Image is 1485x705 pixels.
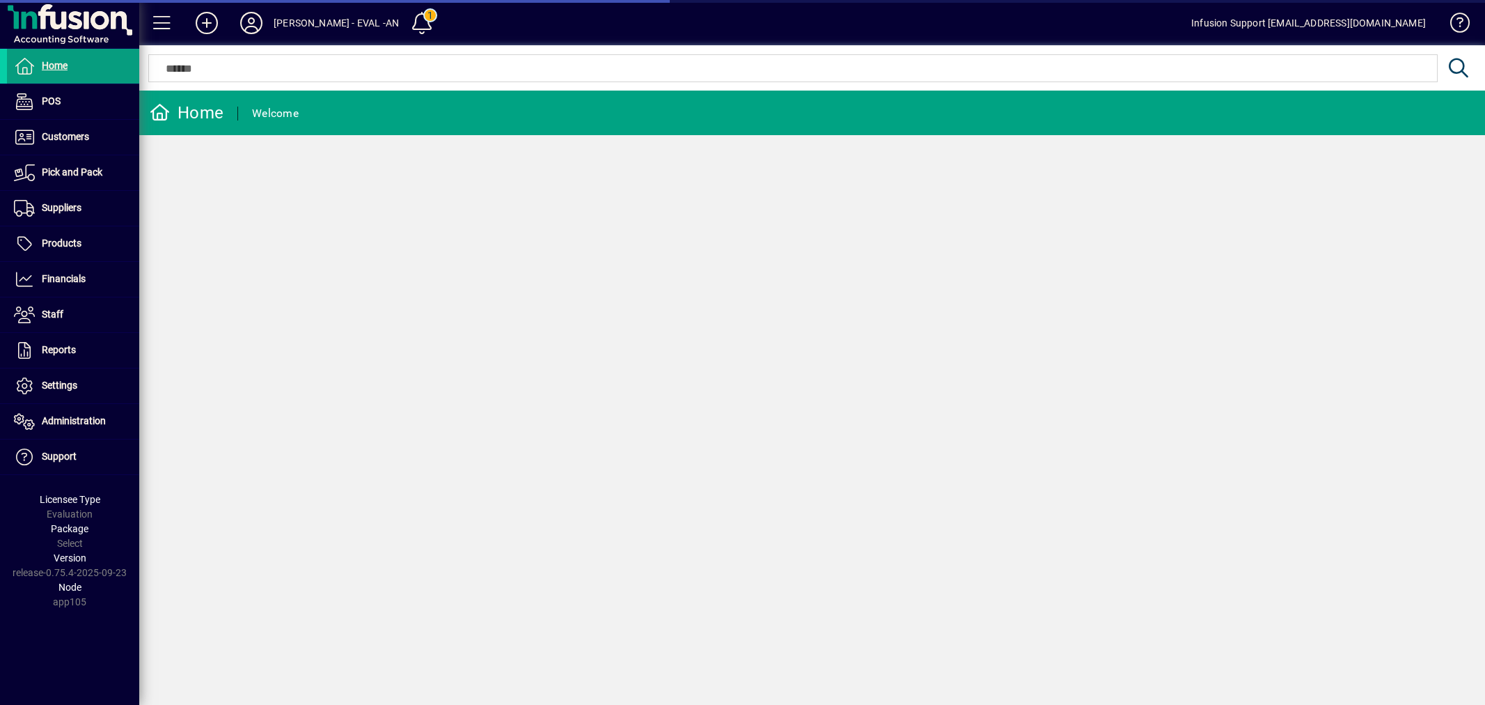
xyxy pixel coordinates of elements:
span: Administration [42,415,106,426]
a: Customers [7,120,139,155]
a: Knowledge Base [1440,3,1468,48]
span: POS [42,95,61,107]
span: Home [42,60,68,71]
a: Suppliers [7,191,139,226]
span: Customers [42,131,89,142]
a: Financials [7,262,139,297]
span: Support [42,451,77,462]
div: Home [150,102,223,124]
div: [PERSON_NAME] - EVAL -AN [274,12,399,34]
div: Welcome [252,102,299,125]
a: Administration [7,404,139,439]
div: Infusion Support [EMAIL_ADDRESS][DOMAIN_NAME] [1191,12,1426,34]
a: Settings [7,369,139,403]
span: Node [58,582,81,593]
a: Reports [7,333,139,368]
a: Pick and Pack [7,155,139,190]
span: Suppliers [42,202,81,213]
a: POS [7,84,139,119]
span: Financials [42,273,86,284]
span: Settings [42,380,77,391]
span: Version [54,552,86,564]
span: Reports [42,344,76,355]
span: Package [51,523,88,534]
a: Products [7,226,139,261]
button: Profile [229,10,274,36]
a: Support [7,440,139,474]
button: Add [184,10,229,36]
span: Pick and Pack [42,166,102,178]
span: Staff [42,309,63,320]
span: Licensee Type [40,494,100,505]
span: Products [42,238,81,249]
a: Staff [7,297,139,332]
